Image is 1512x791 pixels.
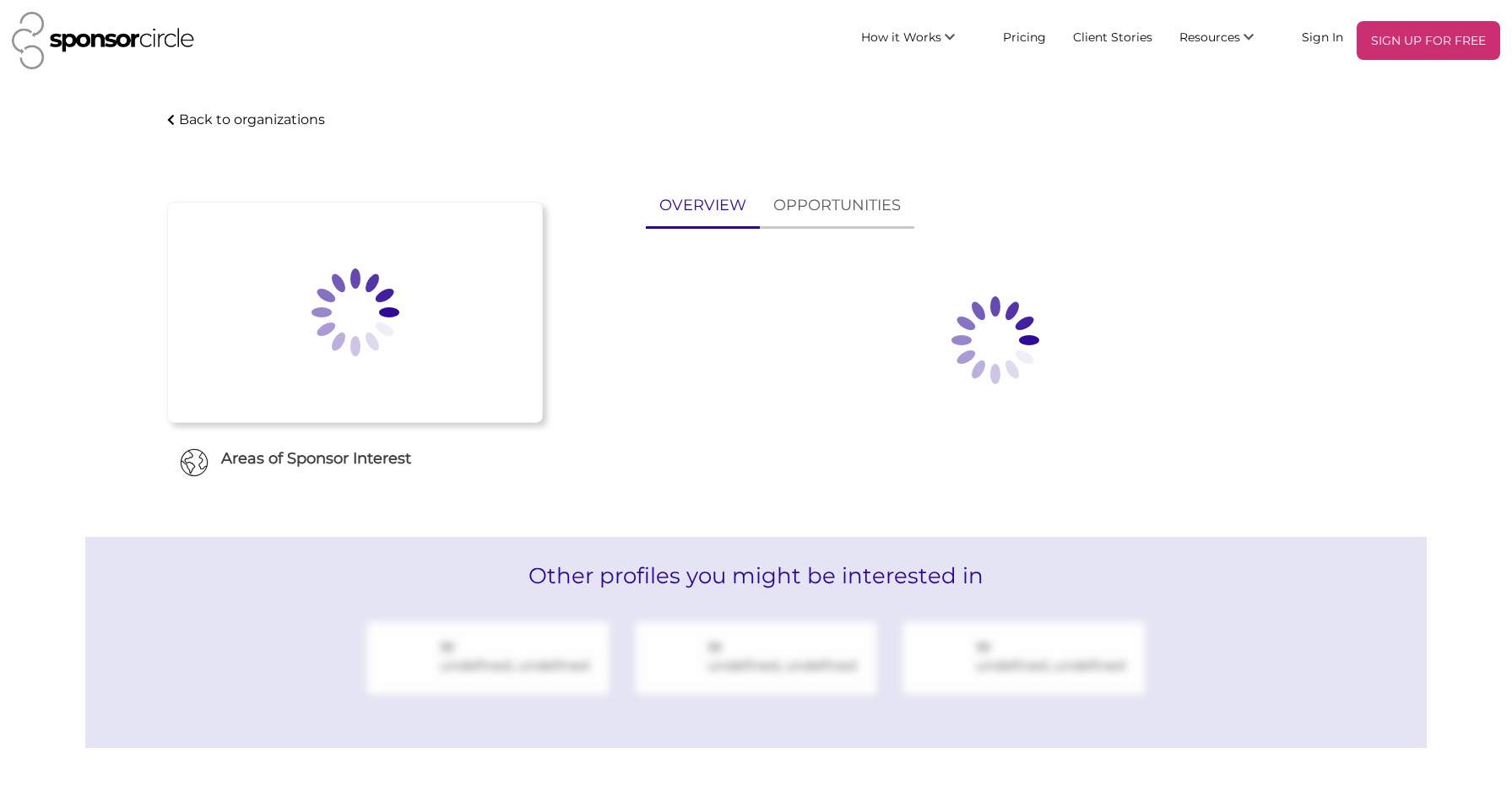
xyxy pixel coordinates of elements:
a: Client Stories [1059,21,1166,51]
p: OVERVIEW [659,193,746,218]
img: Loading spinner [271,228,440,397]
li: Resources [1166,21,1288,60]
p: SIGN UP FOR FREE [1363,28,1493,53]
span: How it Works [861,30,941,45]
a: Pricing [989,21,1059,51]
h2: Other profiles you might be interested in [85,537,1427,615]
img: Loading spinner [911,256,1080,425]
p: OPPORTUNITIES [773,193,901,218]
span: Resources [1179,30,1240,45]
li: How it Works [848,21,989,60]
a: Sign In [1288,21,1357,51]
p: Back to organizations [179,111,325,127]
img: Globe Icon [180,448,209,477]
img: Sponsor Circle Logo [12,12,194,69]
h6: Areas of Sponsor Interest [154,448,555,469]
